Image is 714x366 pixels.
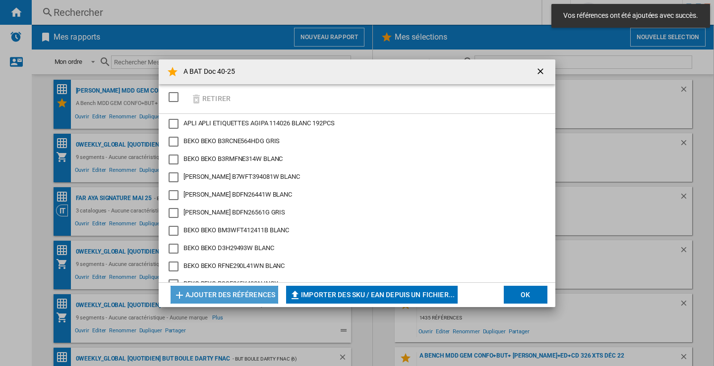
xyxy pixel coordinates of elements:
button: Ajouter des références [171,286,278,304]
md-checkbox: BEKO RSSE265K40SN INOX [169,279,537,289]
ng-md-icon: getI18NText('BUTTONS.CLOSE_DIALOG') [535,66,547,78]
md-checkbox: BEKO RFNE290L41WN BLANC [169,261,537,271]
button: Importer des SKU / EAN depuis un fichier... [286,286,458,304]
md-checkbox: BEKO B3RCNE564HDG GRIS [169,137,537,147]
span: BEKO BEKO B3RCNE564HDG GRIS [183,137,280,145]
md-checkbox: BEKO BM3WFT412411B BLANC [169,226,537,236]
span: BEKO BEKO RFNE290L41WN BLANC [183,262,285,269]
md-checkbox: BEKO B3RMFNE314W BLANC [169,155,537,164]
span: [PERSON_NAME] B7WFT394081W BLANC [183,173,300,180]
md-checkbox: BEKO B7WFT394081W BLANC [169,172,537,182]
span: [PERSON_NAME] BDFN26561G GRIS [183,209,285,216]
span: APLI APLI ETIQUETTES AGIPA 114026 BLANC 192PCS [183,119,334,127]
button: OK [504,286,547,304]
span: BEKO BEKO B3RMFNE314W BLANC [183,155,283,162]
md-checkbox: SELECTIONS.EDITION_POPUP.SELECT_DESELECT [169,89,183,105]
button: Retirer [187,87,234,110]
span: BEKO BEKO BM3WFT412411B BLANC [183,226,289,234]
md-checkbox: APLI ETIQUETTES AGIPA 114026 BLANC 192PCS [169,119,537,129]
span: [PERSON_NAME] BDFN26441W BLANC [183,191,292,198]
span: BEKO BEKO D3H29493W BLANC [183,244,274,252]
h4: A BAT Doc 40-25 [178,67,236,77]
md-checkbox: BEKO BDFN26441W BLANC [169,190,537,200]
span: BEKO BEKO RSSE265K40SN INOX [183,280,278,287]
button: getI18NText('BUTTONS.CLOSE_DIALOG') [532,62,551,82]
md-checkbox: BEKO BDFN26561G GRIS [169,208,537,218]
md-checkbox: BEKO D3H29493W BLANC [169,244,537,254]
span: Vos références ont été ajoutées avec succès. [560,11,701,21]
